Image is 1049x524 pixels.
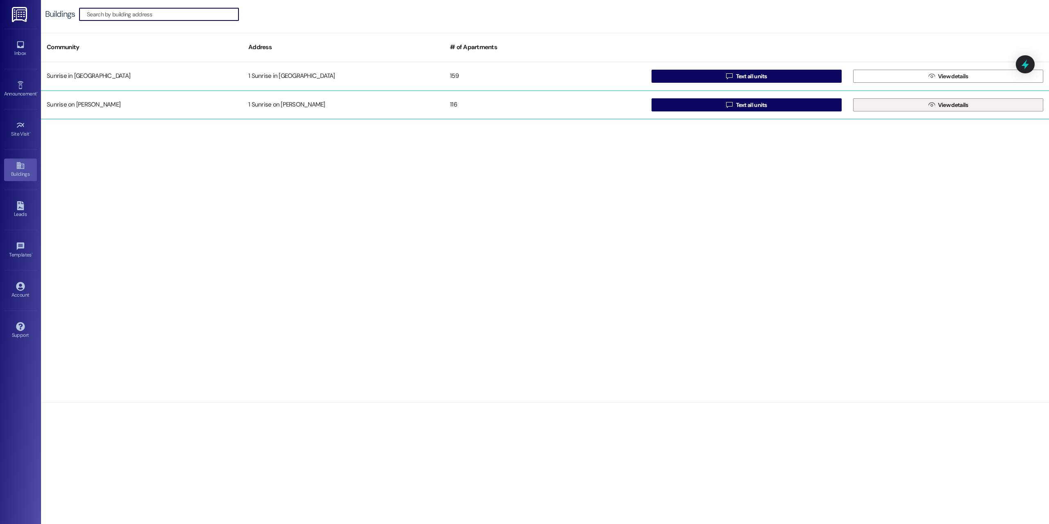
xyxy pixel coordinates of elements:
[12,7,29,22] img: ResiDesk Logo
[32,251,33,256] span: •
[243,68,444,84] div: 1 Sunrise in [GEOGRAPHIC_DATA]
[4,38,37,60] a: Inbox
[444,97,646,113] div: 116
[929,73,935,79] i: 
[4,118,37,141] a: Site Visit •
[45,10,75,18] div: Buildings
[929,102,935,108] i: 
[444,37,646,57] div: # of Apartments
[41,37,243,57] div: Community
[41,97,243,113] div: Sunrise on [PERSON_NAME]
[36,90,38,95] span: •
[444,68,646,84] div: 159
[87,9,238,20] input: Search by building address
[938,72,968,81] span: View details
[41,68,243,84] div: Sunrise in [GEOGRAPHIC_DATA]
[652,70,842,83] button: Text all units
[30,130,31,136] span: •
[4,320,37,342] a: Support
[736,72,767,81] span: Text all units
[853,70,1043,83] button: View details
[4,279,37,302] a: Account
[938,101,968,109] span: View details
[652,98,842,111] button: Text all units
[726,102,732,108] i: 
[736,101,767,109] span: Text all units
[243,97,444,113] div: 1 Sunrise on [PERSON_NAME]
[4,199,37,221] a: Leads
[726,73,732,79] i: 
[4,239,37,261] a: Templates •
[853,98,1043,111] button: View details
[4,159,37,181] a: Buildings
[243,37,444,57] div: Address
